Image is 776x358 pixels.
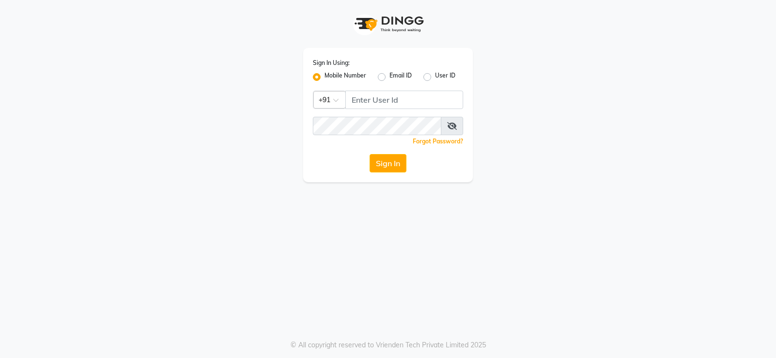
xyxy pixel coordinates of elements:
[313,117,441,135] input: Username
[389,71,412,83] label: Email ID
[345,91,463,109] input: Username
[324,71,366,83] label: Mobile Number
[413,138,463,145] a: Forgot Password?
[313,59,350,67] label: Sign In Using:
[435,71,455,83] label: User ID
[370,154,406,172] button: Sign In
[349,10,427,38] img: logo1.svg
